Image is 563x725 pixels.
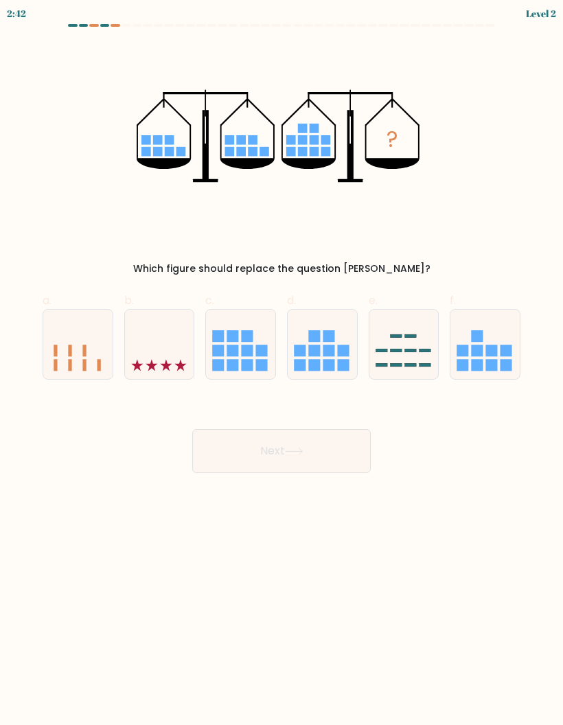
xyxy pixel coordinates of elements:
div: 2:42 [7,6,26,21]
span: f. [450,292,456,308]
div: Level 2 [526,6,556,21]
tspan: ? [387,124,398,154]
span: a. [43,292,51,308]
span: e. [369,292,378,308]
div: Which figure should replace the question [PERSON_NAME]? [51,262,512,276]
button: Next [192,429,371,473]
span: c. [205,292,214,308]
span: b. [124,292,134,308]
span: d. [287,292,296,308]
